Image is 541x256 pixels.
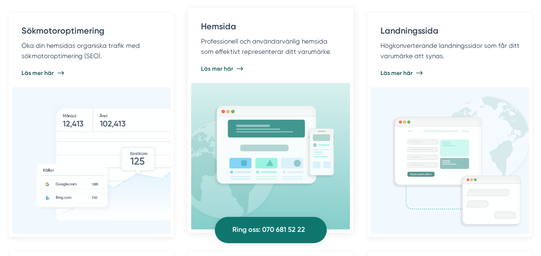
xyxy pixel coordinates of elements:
p: Högkonverterande landningssidor som får ditt varumärke att synas. [380,41,519,61]
a: Ring oss: 070 681 52 22 [215,217,327,243]
span: Ring oss: 070 681 52 22 [232,224,305,235]
span: Läs mer här [201,65,233,73]
a: Sökmotoroptimering Öka din hemsidas organiska trafik med sökmotoroptimering (SEO). Läs mer här Sö... [8,12,174,237]
h4: Landningssida [380,25,519,41]
a: Hemsida Professionell och användarvänlig hemsida som effektivt representerar ditt varumärke. Läs ... [187,7,353,233]
img: Hemsida för bygg- och tjänsteföretag. [172,104,335,225]
img: Sökmotoroptimering för bygg- och tjänsteföretag. [36,96,204,225]
p: Öka din hemsidas organiska trafik med sökmotoroptimering (SEO). [22,41,161,61]
img: Landningssida för bygg- och tjänsteföretag. [390,91,536,229]
p: Professionell och användarvänlig hemsida som effektivt representerar ditt varumärke. [201,36,340,57]
span: Läs mer här [22,69,54,77]
h4: Hemsida [201,21,340,36]
a: Landningssida Högkonverterande landningssidor som får ditt varumärke att synas. Läs mer här Landn... [367,12,533,237]
h4: Sökmotoroptimering [22,25,161,41]
span: Läs mer här [380,69,412,77]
